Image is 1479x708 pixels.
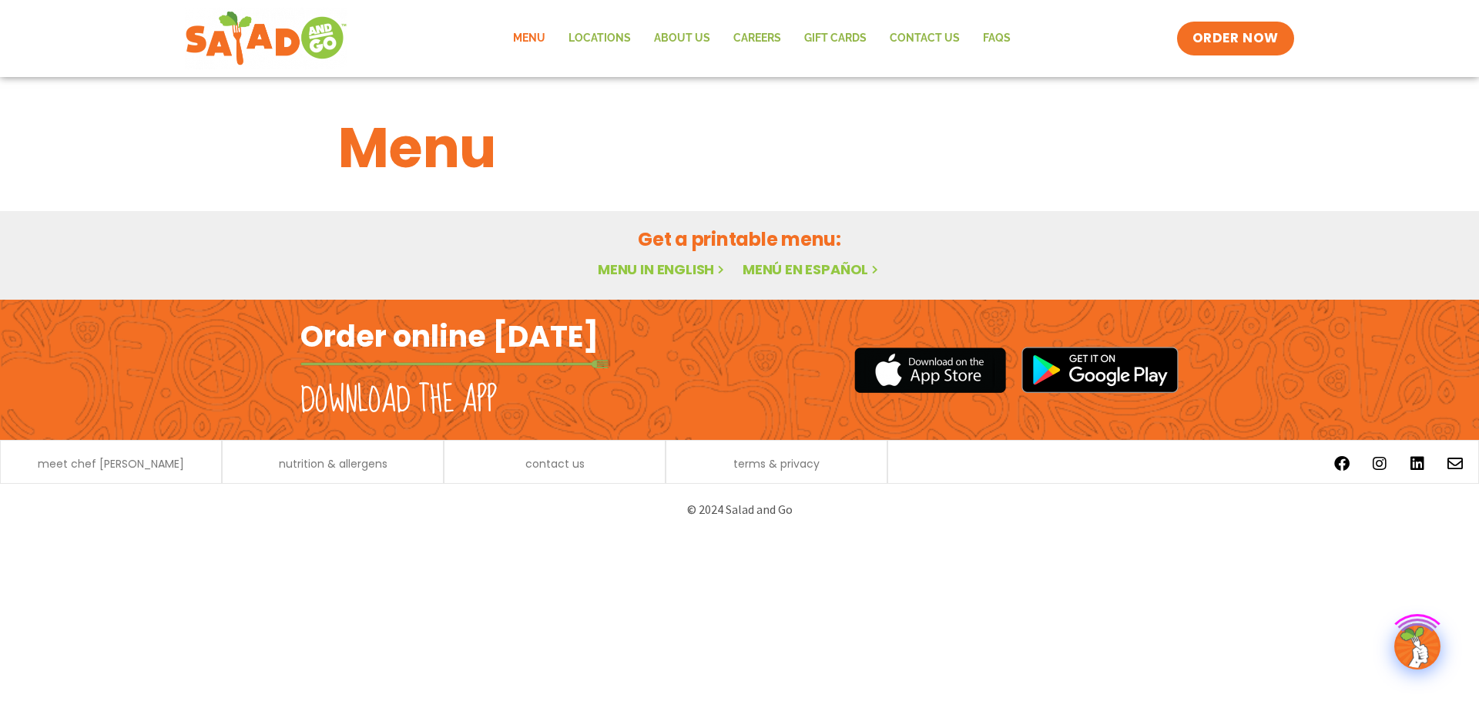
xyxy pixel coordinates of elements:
h2: Download the app [300,379,497,422]
a: contact us [525,458,585,469]
img: new-SAG-logo-768×292 [185,8,347,69]
a: GIFT CARDS [793,21,878,56]
a: meet chef [PERSON_NAME] [38,458,184,469]
a: Menú en español [743,260,881,279]
p: © 2024 Salad and Go [308,499,1171,520]
h2: Get a printable menu: [338,226,1141,253]
a: terms & privacy [733,458,820,469]
a: nutrition & allergens [279,458,387,469]
a: Locations [557,21,642,56]
a: Menu in English [598,260,727,279]
a: FAQs [971,21,1022,56]
a: About Us [642,21,722,56]
nav: Menu [501,21,1022,56]
img: fork [300,360,609,368]
a: Careers [722,21,793,56]
img: appstore [854,345,1006,395]
a: Contact Us [878,21,971,56]
a: Menu [501,21,557,56]
h1: Menu [338,106,1141,190]
a: ORDER NOW [1177,22,1294,55]
h2: Order online [DATE] [300,317,599,355]
img: google_play [1021,347,1179,393]
span: ORDER NOW [1192,29,1279,48]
